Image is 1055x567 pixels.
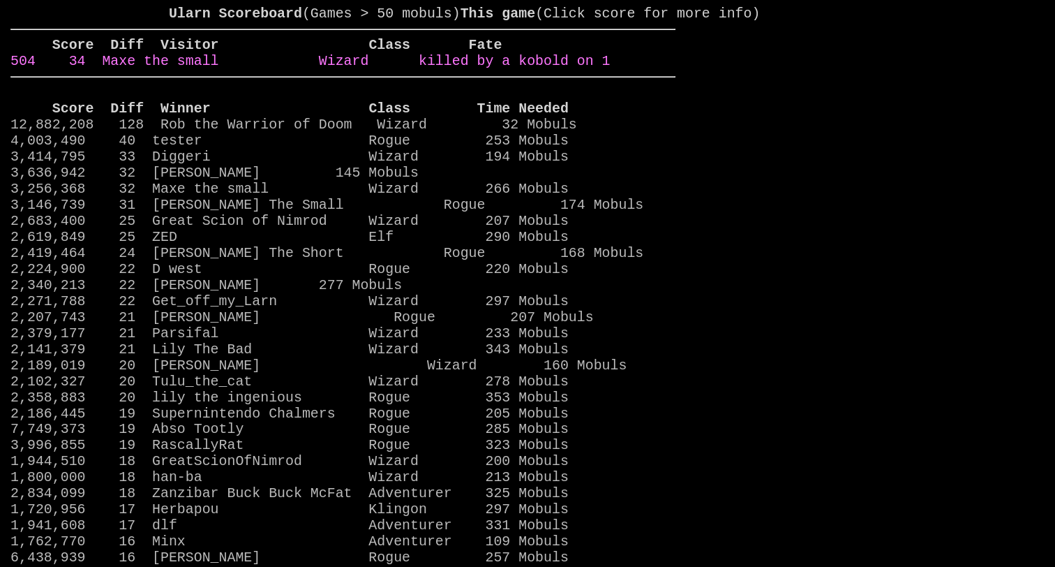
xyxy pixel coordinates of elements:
a: 2,834,099 18 Zanzibar Buck Buck McFat Adventurer 325 Mobuls [10,485,569,501]
a: 2,379,177 21 Parsifal Wizard 233 Mobuls [10,325,569,341]
a: 1,944,510 18 GreatScionOfNimrod Wizard 200 Mobuls [10,453,569,469]
a: 2,419,464 24 [PERSON_NAME] The Short Rogue 168 Mobuls [10,245,643,261]
a: 2,340,213 22 [PERSON_NAME] 277 Mobuls [10,277,402,293]
a: 2,683,400 25 Great Scion of Nimrod Wizard 207 Mobuls [10,213,569,229]
a: 2,189,019 20 [PERSON_NAME] Wizard 160 Mobuls [10,358,627,374]
a: 1,720,956 17 Herbapou Klingon 297 Mobuls [10,501,569,517]
a: 12,882,208 128 Rob the Warrior of Doom Wizard 32 Mobuls [10,117,577,133]
a: 7,749,373 19 Abso Tootly Rogue 285 Mobuls [10,421,569,437]
a: 2,358,883 20 lily the ingenious Rogue 353 Mobuls [10,390,569,406]
a: 1,800,000 18 han-ba Wizard 213 Mobuls [10,469,569,485]
a: 2,141,379 21 Lily The Bad Wizard 343 Mobuls [10,341,569,358]
a: 2,224,900 22 D west Rogue 220 Mobuls [10,261,569,277]
a: 1,941,608 17 dlf Adventurer 331 Mobuls [10,517,569,533]
a: 3,414,795 33 Diggeri Wizard 194 Mobuls [10,149,569,165]
a: 1,762,770 16 Minx Adventurer 109 Mobuls [10,533,569,550]
a: 3,146,739 31 [PERSON_NAME] The Small Rogue 174 Mobuls [10,197,643,213]
b: Score Diff Visitor Class Fate [52,37,502,53]
a: 2,186,445 19 Supernintendo Chalmers Rogue 205 Mobuls [10,406,569,422]
a: 2,271,788 22 Get_off_my_Larn Wizard 297 Mobuls [10,293,569,309]
a: 2,207,743 21 [PERSON_NAME] Rogue 207 Mobuls [10,309,594,325]
a: 3,256,368 32 Maxe the small Wizard 266 Mobuls [10,181,569,197]
larn: (Games > 50 mobuls) (Click score for more info) Click on a score for more information ---- Reload... [10,6,675,538]
b: This game [461,6,535,22]
a: 3,636,942 32 [PERSON_NAME] 145 Mobuls [10,165,419,181]
a: 4,003,490 40 tester Rogue 253 Mobuls [10,133,569,149]
a: 2,102,327 20 Tulu_the_cat Wizard 278 Mobuls [10,374,569,390]
a: 3,996,855 19 RascallyRat Rogue 323 Mobuls [10,437,569,453]
b: Score Diff Winner Class Time Needed [52,101,569,117]
b: Ularn Scoreboard [169,6,302,22]
a: 504 34 Maxe the small Wizard killed by a kobold on 1 [10,53,610,69]
a: 2,619,849 25 ZED Elf 290 Mobuls [10,229,569,245]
